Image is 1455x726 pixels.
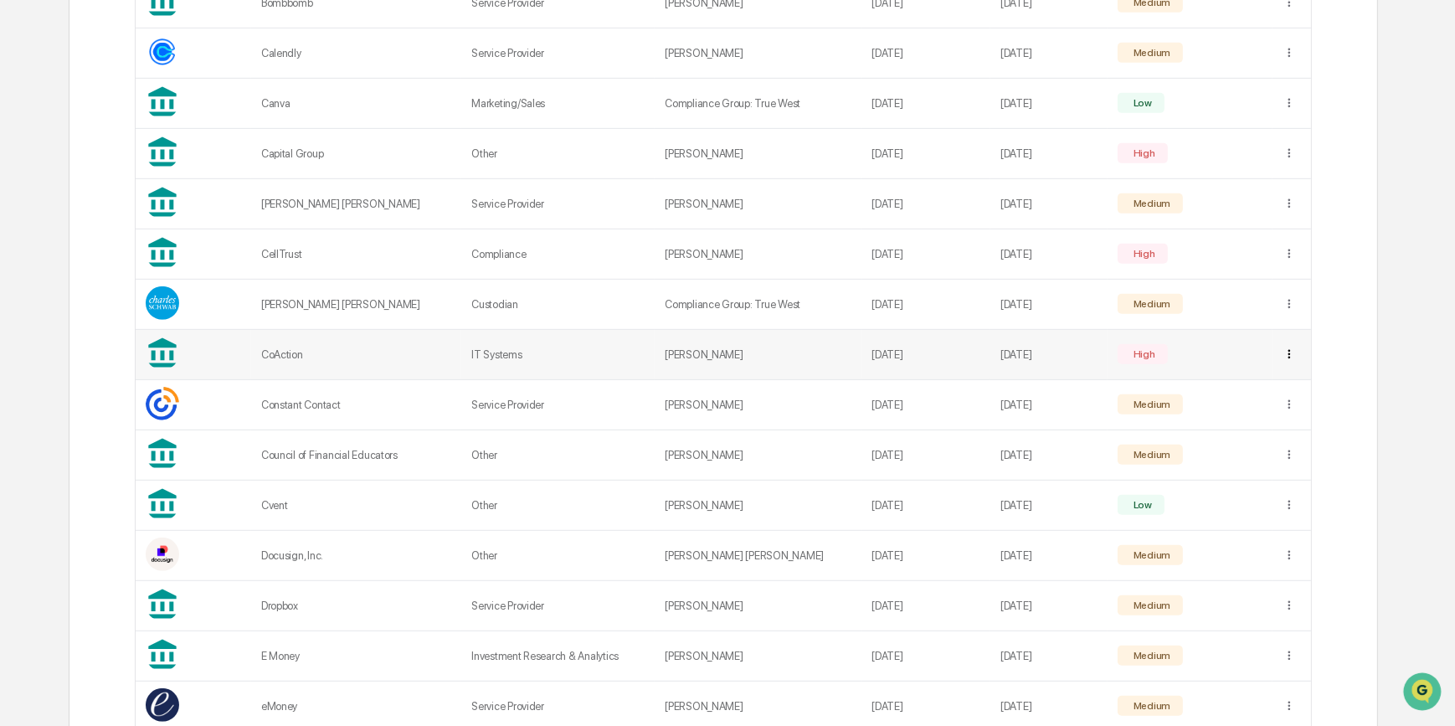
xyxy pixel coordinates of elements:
[17,245,30,258] div: 🔎
[861,28,990,79] td: [DATE]
[461,28,655,79] td: Service Provider
[861,581,990,631] td: [DATE]
[655,581,861,631] td: [PERSON_NAME]
[261,650,451,662] div: E Money
[861,330,990,380] td: [DATE]
[1130,147,1155,159] div: High
[146,286,179,320] img: Vendor Logo
[990,481,1108,531] td: [DATE]
[461,129,655,179] td: Other
[655,280,861,330] td: Compliance Group: True West
[261,348,451,361] div: CoAction
[655,129,861,179] td: [PERSON_NAME]
[146,538,179,571] img: Vendor Logo
[990,179,1108,229] td: [DATE]
[1130,499,1152,511] div: Low
[861,280,990,330] td: [DATE]
[861,631,990,682] td: [DATE]
[655,179,861,229] td: [PERSON_NAME]
[1130,298,1170,310] div: Medium
[1130,650,1170,662] div: Medium
[461,380,655,430] td: Service Provider
[461,79,655,129] td: Marketing/Sales
[146,35,179,69] img: Vendor Logo
[655,229,861,280] td: [PERSON_NAME]
[861,430,990,481] td: [DATE]
[167,284,203,296] span: Pylon
[1401,671,1447,716] iframe: Open customer support
[57,145,212,158] div: We're available if you need us!
[990,280,1108,330] td: [DATE]
[990,229,1108,280] td: [DATE]
[146,387,179,420] img: Vendor Logo
[261,97,451,110] div: Canva
[261,47,451,59] div: Calendly
[1130,198,1170,209] div: Medium
[461,481,655,531] td: Other
[17,213,30,226] div: 🖐️
[285,133,305,153] button: Start new chat
[33,243,105,260] span: Data Lookup
[861,229,990,280] td: [DATE]
[261,147,451,160] div: Capital Group
[1130,348,1155,360] div: High
[17,35,305,62] p: How can we help?
[861,79,990,129] td: [DATE]
[990,28,1108,79] td: [DATE]
[261,549,451,562] div: Docusign, Inc.
[1130,449,1170,461] div: Medium
[461,280,655,330] td: Custodian
[1130,47,1170,59] div: Medium
[861,179,990,229] td: [DATE]
[990,631,1108,682] td: [DATE]
[138,211,208,228] span: Attestations
[461,430,655,481] td: Other
[861,481,990,531] td: [DATE]
[461,179,655,229] td: Service Provider
[261,198,451,210] div: [PERSON_NAME] [PERSON_NAME]
[861,380,990,430] td: [DATE]
[115,204,214,234] a: 🗄️Attestations
[261,600,451,612] div: Dropbox
[655,380,861,430] td: [PERSON_NAME]
[17,128,47,158] img: 1746055101610-c473b297-6a78-478c-a979-82029cc54cd1
[655,28,861,79] td: [PERSON_NAME]
[33,211,108,228] span: Preclearance
[655,631,861,682] td: [PERSON_NAME]
[121,213,135,226] div: 🗄️
[1130,97,1152,109] div: Low
[57,128,275,145] div: Start new chat
[461,229,655,280] td: Compliance
[655,531,861,581] td: [PERSON_NAME] [PERSON_NAME]
[990,430,1108,481] td: [DATE]
[146,688,179,722] img: Vendor Logo
[655,481,861,531] td: [PERSON_NAME]
[990,380,1108,430] td: [DATE]
[118,283,203,296] a: Powered byPylon
[990,581,1108,631] td: [DATE]
[261,248,451,260] div: CellTrust
[861,531,990,581] td: [DATE]
[10,204,115,234] a: 🖐️Preclearance
[261,700,451,713] div: eMoney
[261,499,451,512] div: Cvent
[1130,549,1170,561] div: Medium
[261,449,451,461] div: Council of Financial Educators
[1130,700,1170,712] div: Medium
[461,531,655,581] td: Other
[990,129,1108,179] td: [DATE]
[261,298,451,311] div: [PERSON_NAME] [PERSON_NAME]
[10,236,112,266] a: 🔎Data Lookup
[461,581,655,631] td: Service Provider
[990,330,1108,380] td: [DATE]
[655,330,861,380] td: [PERSON_NAME]
[461,631,655,682] td: Investment Research & Analytics
[655,79,861,129] td: Compliance Group: True West
[990,531,1108,581] td: [DATE]
[461,330,655,380] td: IT Systems
[861,129,990,179] td: [DATE]
[261,399,451,411] div: Constant Contact
[990,79,1108,129] td: [DATE]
